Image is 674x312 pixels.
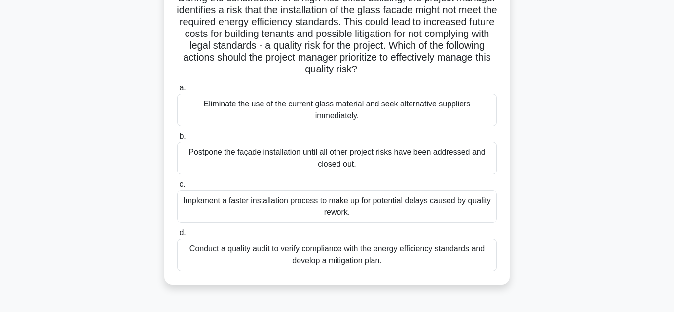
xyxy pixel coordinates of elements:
div: Postpone the façade installation until all other project risks have been addressed and closed out. [177,142,497,174]
div: Conduct a quality audit to verify compliance with the energy efficiency standards and develop a m... [177,239,497,271]
div: Eliminate the use of the current glass material and seek alternative suppliers immediately. [177,94,497,126]
span: c. [179,180,185,188]
span: a. [179,83,186,92]
div: Implement a faster installation process to make up for potential delays caused by quality rework. [177,190,497,223]
span: b. [179,132,186,140]
span: d. [179,228,186,237]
